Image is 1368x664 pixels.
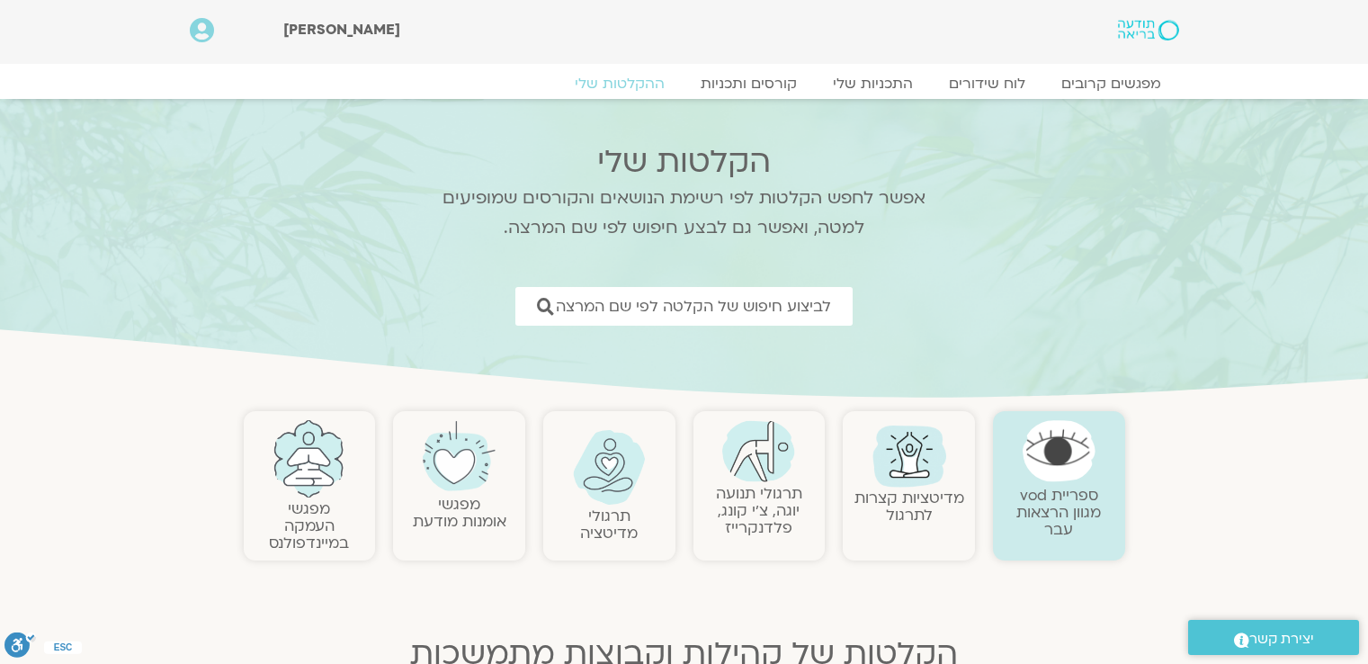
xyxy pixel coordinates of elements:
a: ההקלטות שלי [557,75,683,93]
a: מפגשים קרובים [1043,75,1179,93]
a: קורסים ותכניות [683,75,815,93]
a: לביצוע חיפוש של הקלטה לפי שם המרצה [515,287,853,326]
span: לביצוע חיפוש של הקלטה לפי שם המרצה [556,298,831,315]
a: מפגשיאומנות מודעת [413,494,506,532]
a: יצירת קשר [1188,620,1359,655]
a: תרגולי תנועהיוגה, צ׳י קונג, פלדנקרייז [716,483,802,538]
h2: הקלטות שלי [419,144,950,180]
a: התכניות שלי [815,75,931,93]
span: [PERSON_NAME] [283,20,400,40]
a: תרגולימדיטציה [580,506,638,543]
nav: Menu [190,75,1179,93]
a: מפגשיהעמקה במיינדפולנס [269,498,349,553]
p: אפשר לחפש הקלטות לפי רשימת הנושאים והקורסים שמופיעים למטה, ואפשר גם לבצע חיפוש לפי שם המרצה. [419,184,950,243]
a: לוח שידורים [931,75,1043,93]
a: ספריית vodמגוון הרצאות עבר [1016,485,1101,540]
a: מדיטציות קצרות לתרגול [854,488,964,525]
span: יצירת קשר [1249,627,1314,651]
